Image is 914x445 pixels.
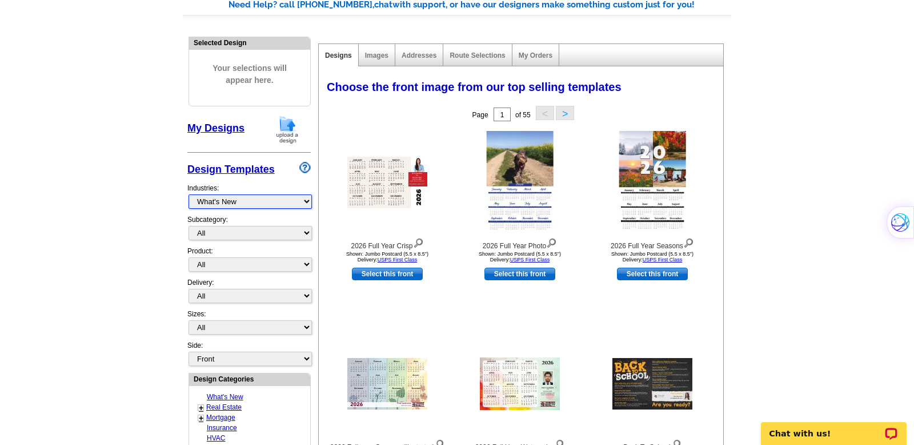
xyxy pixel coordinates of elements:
[457,251,583,263] div: Shown: Jumbo Postcard (5.5 x 8.5") Delivery:
[590,251,715,263] div: Shown: Jumbo Postcard (5.5 x 8.5") Delivery:
[324,251,450,263] div: Shown: Jumbo Postcard (5.5 x 8.5") Delivery:
[450,51,505,59] a: Route Selections
[199,414,203,423] a: +
[187,246,311,277] div: Product:
[206,403,242,411] a: Real Estate
[472,111,488,119] span: Page
[207,424,237,432] a: Insurance
[187,309,311,340] div: Sizes:
[187,277,311,309] div: Delivery:
[206,414,235,422] a: Mortgage
[365,51,388,59] a: Images
[207,434,225,442] a: HVAC
[536,106,554,120] button: <
[484,268,555,280] a: use this design
[480,357,560,410] img: 2026 Full Year Watercolor
[612,358,692,410] img: Back To School
[347,157,427,208] img: 2026 Full Year Crisp
[643,257,683,263] a: USPS First Class
[556,106,574,120] button: >
[753,409,914,445] iframe: LiveChat chat widget
[352,268,423,280] a: use this design
[683,236,694,248] img: view design details
[515,111,531,119] span: of 55
[617,268,688,280] a: use this design
[187,340,311,367] div: Side:
[187,164,275,175] a: Design Templates
[413,236,424,248] img: view design details
[378,257,418,263] a: USPS First Class
[510,257,550,263] a: USPS First Class
[590,236,715,251] div: 2026 Full Year Seasons
[546,236,557,248] img: view design details
[299,162,311,173] img: design-wizard-help-icon.png
[272,115,302,144] img: upload-design
[187,214,311,246] div: Subcategory:
[402,51,436,59] a: Addresses
[198,51,302,98] span: Your selections will appear here.
[324,236,450,251] div: 2026 Full Year Crisp
[619,131,686,234] img: 2026 Full Year Seasons
[189,37,310,48] div: Selected Design
[487,131,554,234] img: 2026 Full Year Photo
[187,122,244,134] a: My Designs
[325,51,352,59] a: Designs
[327,81,622,93] span: Choose the front image from our top selling templates
[187,177,311,214] div: Industries:
[347,358,427,410] img: 2026 Full year Seasons Illustrated
[519,51,552,59] a: My Orders
[207,393,243,401] a: What's New
[199,403,203,412] a: +
[457,236,583,251] div: 2026 Full Year Photo
[189,374,310,384] div: Design Categories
